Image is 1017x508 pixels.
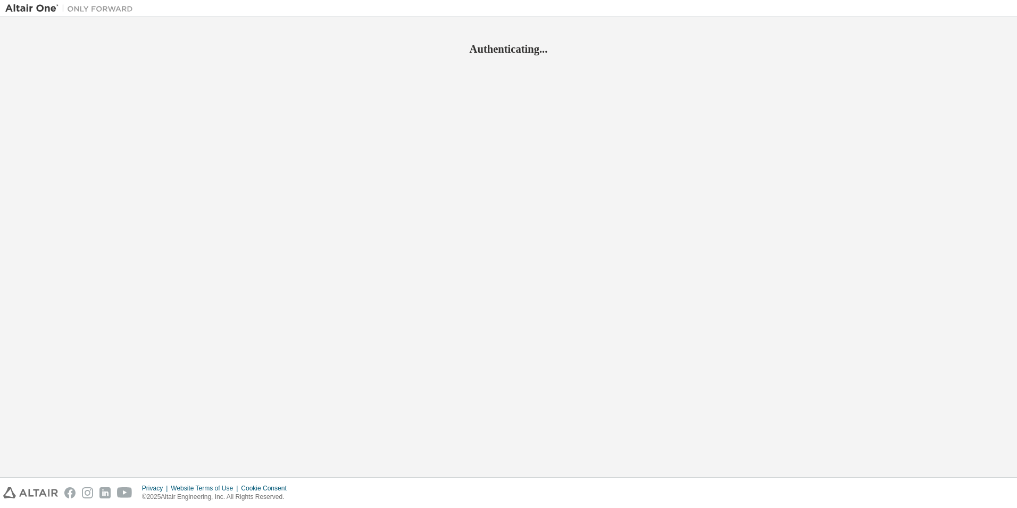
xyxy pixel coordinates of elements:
[117,487,132,498] img: youtube.svg
[64,487,76,498] img: facebook.svg
[99,487,111,498] img: linkedin.svg
[142,484,171,493] div: Privacy
[3,487,58,498] img: altair_logo.svg
[5,3,138,14] img: Altair One
[142,493,293,502] p: © 2025 Altair Engineering, Inc. All Rights Reserved.
[82,487,93,498] img: instagram.svg
[171,484,241,493] div: Website Terms of Use
[241,484,293,493] div: Cookie Consent
[5,42,1012,56] h2: Authenticating...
